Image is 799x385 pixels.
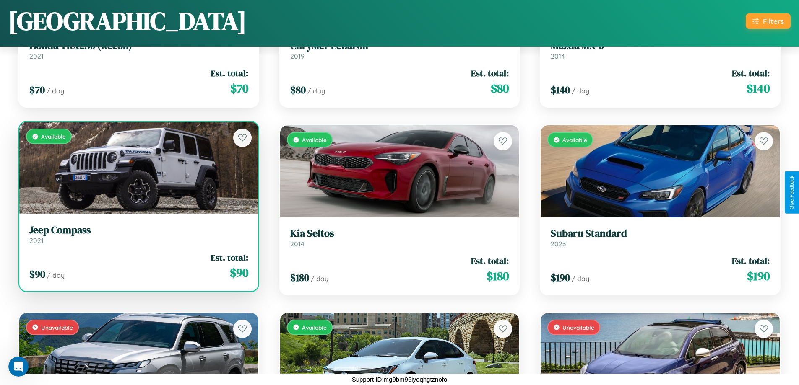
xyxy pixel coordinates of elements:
a: Honda TRX250 (Recon)2021 [29,40,248,60]
span: $ 80 [290,83,306,97]
span: $ 190 [747,268,770,284]
span: $ 180 [290,271,309,284]
span: $ 70 [29,83,45,97]
span: Est. total: [732,255,770,267]
span: / day [311,274,328,283]
span: Available [41,133,66,140]
span: $ 80 [491,80,509,97]
span: 2023 [551,240,566,248]
span: Available [302,324,327,331]
iframe: Intercom live chat [8,357,29,377]
span: Available [562,136,587,143]
span: 2014 [551,52,565,60]
span: $ 140 [747,80,770,97]
span: $ 180 [487,268,509,284]
h3: Subaru Standard [551,227,770,240]
span: $ 90 [230,264,248,281]
span: Est. total: [211,67,248,79]
span: Est. total: [471,67,509,79]
span: 2014 [290,240,305,248]
span: $ 140 [551,83,570,97]
h3: Jeep Compass [29,224,248,236]
div: Filters [763,17,784,26]
span: Unavailable [41,324,73,331]
span: $ 190 [551,271,570,284]
a: Chrysler LeBaron2019 [290,40,509,60]
span: Unavailable [562,324,594,331]
span: 2021 [29,236,44,245]
span: Est. total: [211,251,248,264]
a: Subaru Standard2023 [551,227,770,248]
span: Est. total: [732,67,770,79]
h1: [GEOGRAPHIC_DATA] [8,4,247,38]
span: $ 70 [230,80,248,97]
span: Est. total: [471,255,509,267]
a: Kia Seltos2014 [290,227,509,248]
span: 2021 [29,52,44,60]
span: $ 90 [29,267,45,281]
a: Mazda MX-62014 [551,40,770,60]
span: / day [307,87,325,95]
span: / day [572,274,589,283]
p: Support ID: mg9bm96iyoqhgtznofo [352,374,448,385]
span: / day [47,271,65,279]
span: Available [302,136,327,143]
span: / day [572,87,589,95]
button: Filters [746,13,791,29]
h3: Kia Seltos [290,227,509,240]
span: / day [47,87,64,95]
span: 2019 [290,52,305,60]
div: Give Feedback [789,176,795,209]
a: Jeep Compass2021 [29,224,248,245]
